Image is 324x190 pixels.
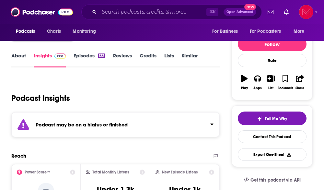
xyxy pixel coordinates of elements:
a: Get this podcast via API [238,172,306,188]
span: For Podcasters [250,27,281,36]
h2: New Episode Listens [162,170,198,174]
a: Lists [164,53,174,67]
img: User Profile [299,5,313,19]
h1: Podcast Insights [11,93,70,103]
div: Search podcasts, credits, & more... [81,5,262,19]
button: open menu [11,25,43,38]
a: Show notifications dropdown [265,6,276,18]
button: Open AdvancedNew [224,8,256,16]
a: Reviews [113,53,132,67]
span: Get this podcast via API [250,177,301,183]
span: Charts [47,27,61,36]
button: Show profile menu [299,5,313,19]
h2: Total Monthly Listens [92,170,129,174]
button: Bookmark [277,71,293,94]
span: Open Advanced [226,10,253,14]
span: Tell Me Why [265,116,287,121]
div: Apps [253,86,262,90]
a: Contact This Podcast [238,130,307,143]
span: Podcasts [16,27,35,36]
button: tell me why sparkleTell Me Why [238,112,307,125]
strong: Podcast may be on a hiatus or finished [36,122,128,128]
button: open menu [68,25,104,38]
h2: Power Score™ [25,170,50,174]
a: Credits [140,53,156,67]
input: Search podcasts, credits, & more... [99,7,206,17]
button: List [264,71,277,94]
button: Play [238,71,251,94]
a: Similar [182,53,198,67]
a: Episodes133 [74,53,105,67]
button: Export One-Sheet [238,148,307,161]
div: Play [241,86,248,90]
button: open menu [246,25,290,38]
a: Show notifications dropdown [281,6,291,18]
a: Charts [43,25,65,38]
span: New [244,4,256,10]
span: For Business [212,27,238,36]
span: Monitoring [73,27,96,36]
img: Podchaser Pro [54,53,66,59]
section: Click to expand status details [11,112,219,137]
div: Rate [238,54,307,67]
button: Apps [251,71,264,94]
div: Share [295,86,304,90]
span: More [294,27,305,36]
div: 133 [98,53,105,58]
span: ⌘ K [206,8,218,16]
button: Follow [238,37,307,51]
a: About [11,53,26,67]
button: Share [293,71,307,94]
span: Logged in as Pamelamcclure [299,5,313,19]
img: Podchaser - Follow, Share and Rate Podcasts [11,6,73,18]
div: List [268,86,273,90]
button: open menu [289,25,313,38]
a: InsightsPodchaser Pro [34,53,66,67]
h2: Reach [11,153,26,159]
img: tell me why sparkle [257,116,262,121]
button: open menu [208,25,246,38]
div: Bookmark [278,86,293,90]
